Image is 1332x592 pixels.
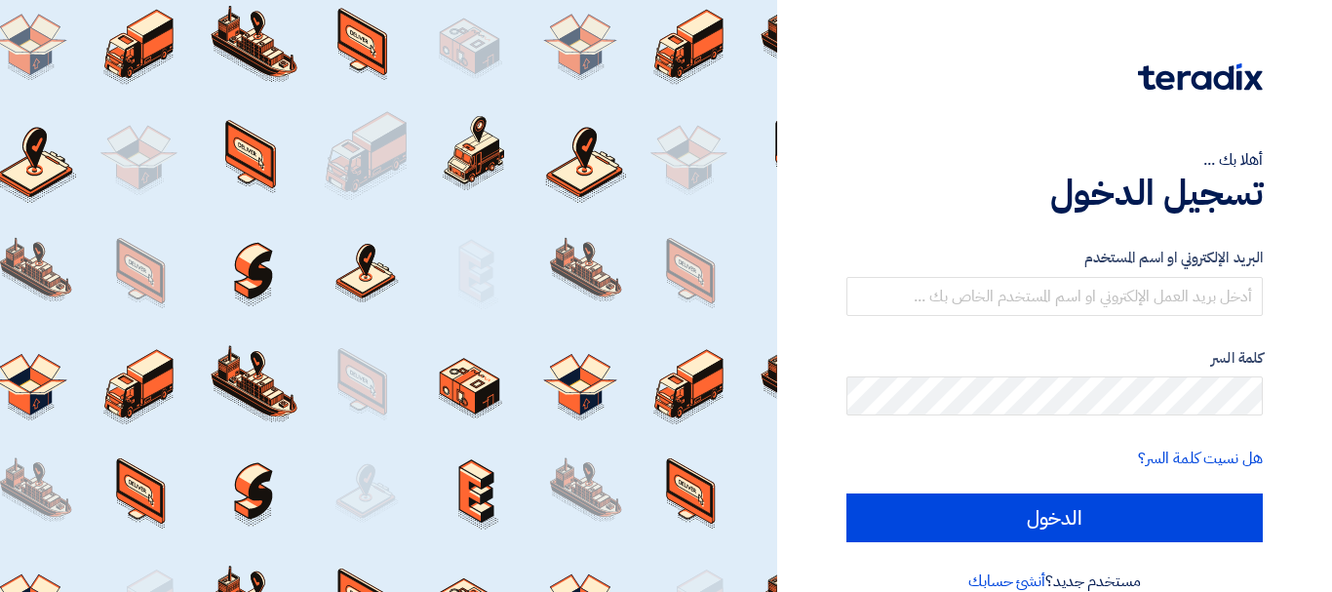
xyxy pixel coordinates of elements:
img: Teradix logo [1138,63,1263,91]
input: الدخول [846,493,1263,542]
label: كلمة السر [846,347,1263,370]
h1: تسجيل الدخول [846,172,1263,215]
input: أدخل بريد العمل الإلكتروني او اسم المستخدم الخاص بك ... [846,277,1263,316]
a: هل نسيت كلمة السر؟ [1138,447,1263,470]
div: أهلا بك ... [846,148,1263,172]
label: البريد الإلكتروني او اسم المستخدم [846,247,1263,269]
